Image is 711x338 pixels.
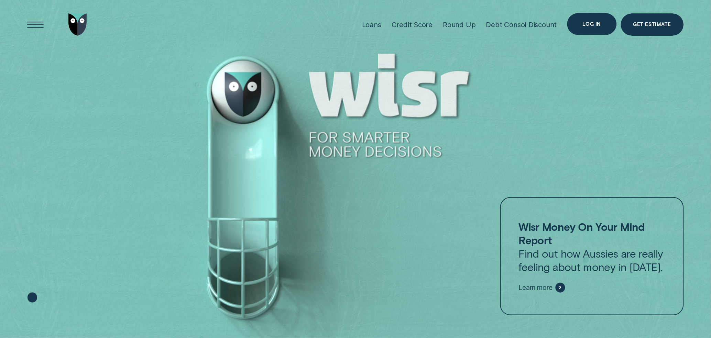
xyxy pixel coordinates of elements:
span: Learn more [519,283,553,292]
button: Open Menu [24,13,47,36]
div: Round Up [443,20,476,29]
button: Log in [567,13,617,35]
img: Wisr [68,13,87,36]
div: Credit Score [392,20,433,29]
div: Debt Consol Discount [486,20,557,29]
p: Find out how Aussies are really feeling about money in [DATE]. [519,220,665,273]
a: Get Estimate [621,13,684,36]
div: Loans [362,20,381,29]
strong: Wisr Money On Your Mind Report [519,220,645,246]
div: Log in [583,22,601,26]
a: Wisr Money On Your Mind ReportFind out how Aussies are really feeling about money in [DATE].Learn... [500,197,684,315]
